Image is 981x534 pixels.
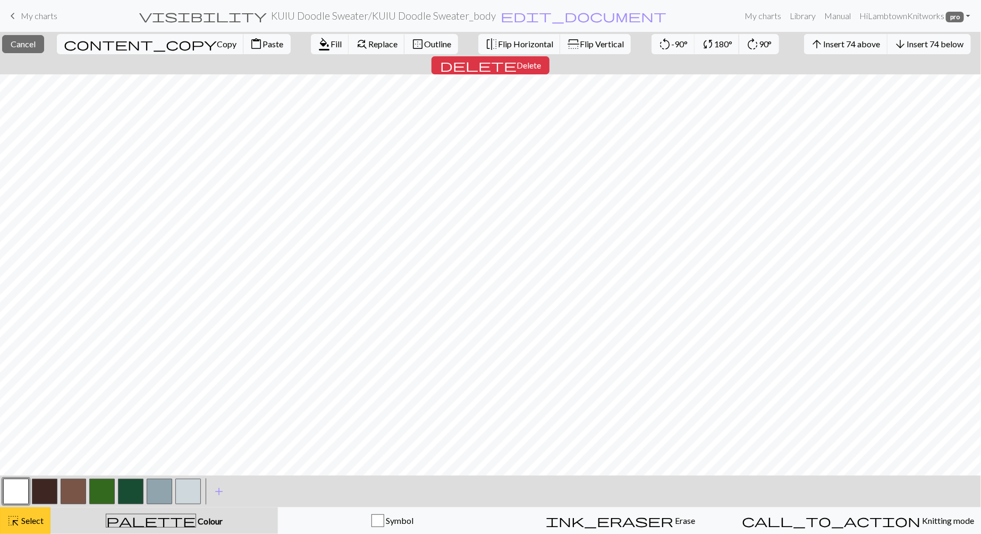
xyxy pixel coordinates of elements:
button: Cancel [2,35,44,53]
span: flip [566,38,581,50]
a: My charts [6,7,57,25]
span: Colour [196,516,223,526]
span: Insert 74 above [824,39,881,49]
span: Knitting mode [920,515,974,525]
button: Insert 74 below [887,34,971,54]
span: delete [440,58,517,73]
button: Replace [349,34,405,54]
span: sync [701,37,714,52]
span: rotate_right [746,37,759,52]
span: flip [485,37,498,52]
button: Knitting mode [735,507,981,534]
button: Colour [50,507,278,534]
span: call_to_action [742,513,920,528]
span: Copy [217,39,236,49]
span: palette [106,513,196,528]
button: Flip Horizontal [478,34,561,54]
span: add [213,484,225,499]
span: visibility [139,9,267,23]
span: Paste [263,39,284,49]
button: -90° [652,34,695,54]
span: arrow_downward [894,37,907,52]
button: Erase [506,507,735,534]
span: Symbol [384,515,413,525]
a: HiLambtownKnitworks pro [855,5,975,27]
span: Cancel [11,39,36,49]
span: Flip Horizontal [498,39,553,49]
h2: KUIU Doodle Sweater / KUIU Doodle Sweater_body [271,10,496,22]
span: arrow_upward [811,37,824,52]
span: edit_document [501,9,666,23]
button: Insert 74 above [804,34,888,54]
span: Fill [331,39,342,49]
span: border_outer [411,37,424,52]
span: -90° [671,39,688,49]
span: keyboard_arrow_left [6,9,19,23]
button: Copy [57,34,244,54]
button: Paste [243,34,291,54]
span: find_replace [356,37,368,52]
button: Delete [432,56,549,74]
button: Outline [404,34,458,54]
span: Erase [674,515,696,525]
button: 90° [739,34,779,54]
span: My charts [21,11,57,21]
a: Library [785,5,820,27]
span: content_copy [64,37,217,52]
button: 180° [695,34,740,54]
button: Symbol [278,507,506,534]
span: Replace [368,39,398,49]
span: content_paste [250,37,263,52]
a: My charts [740,5,785,27]
span: Insert 74 below [907,39,964,49]
span: Delete [517,60,541,70]
span: pro [946,12,964,22]
span: highlight_alt [7,513,20,528]
span: ink_eraser [546,513,674,528]
span: Select [20,515,44,525]
span: format_color_fill [318,37,331,52]
button: Fill [311,34,349,54]
span: Outline [424,39,451,49]
button: Flip Vertical [560,34,631,54]
a: Manual [820,5,855,27]
span: 90° [759,39,772,49]
span: Flip Vertical [580,39,624,49]
span: rotate_left [658,37,671,52]
span: 180° [714,39,732,49]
